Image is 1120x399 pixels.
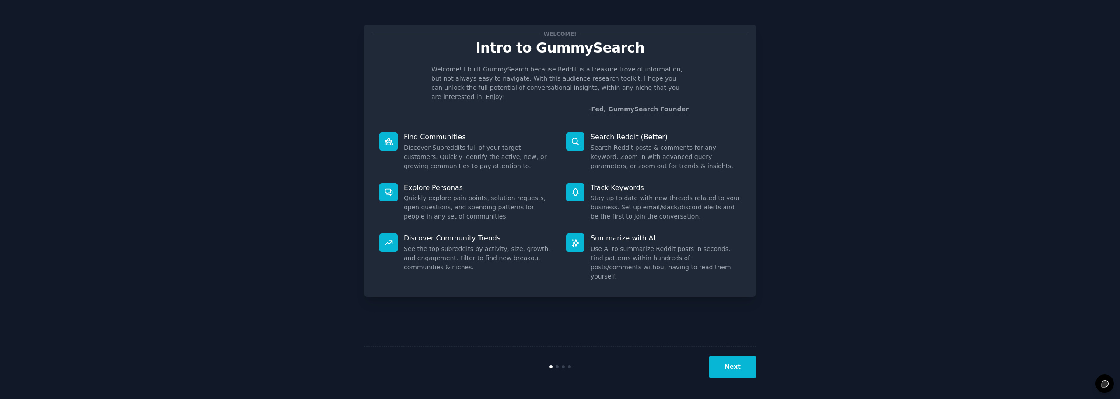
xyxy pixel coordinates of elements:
dd: Quickly explore pain points, solution requests, open questions, and spending patterns for people ... [404,194,554,221]
span: Welcome! [542,29,578,39]
a: Fed, GummySearch Founder [591,106,689,113]
p: Intro to GummySearch [373,40,747,56]
p: Discover Community Trends [404,233,554,243]
dd: Stay up to date with new threads related to your business. Set up email/slack/discord alerts and ... [591,194,741,221]
dd: Discover Subreddits full of your target customers. Quickly identify the active, new, or growing c... [404,143,554,171]
p: Track Keywords [591,183,741,192]
button: Next [709,356,756,378]
p: Summarize with AI [591,233,741,243]
dd: Search Reddit posts & comments for any keyword. Zoom in with advanced query parameters, or zoom o... [591,143,741,171]
p: Find Communities [404,132,554,141]
dd: Use AI to summarize Reddit posts in seconds. Find patterns within hundreds of posts/comments with... [591,244,741,281]
div: - [589,105,689,114]
p: Search Reddit (Better) [591,132,741,141]
p: Explore Personas [404,183,554,192]
p: Welcome! I built GummySearch because Reddit is a treasure trove of information, but not always ea... [431,65,689,102]
dd: See the top subreddits by activity, size, growth, and engagement. Filter to find new breakout com... [404,244,554,272]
